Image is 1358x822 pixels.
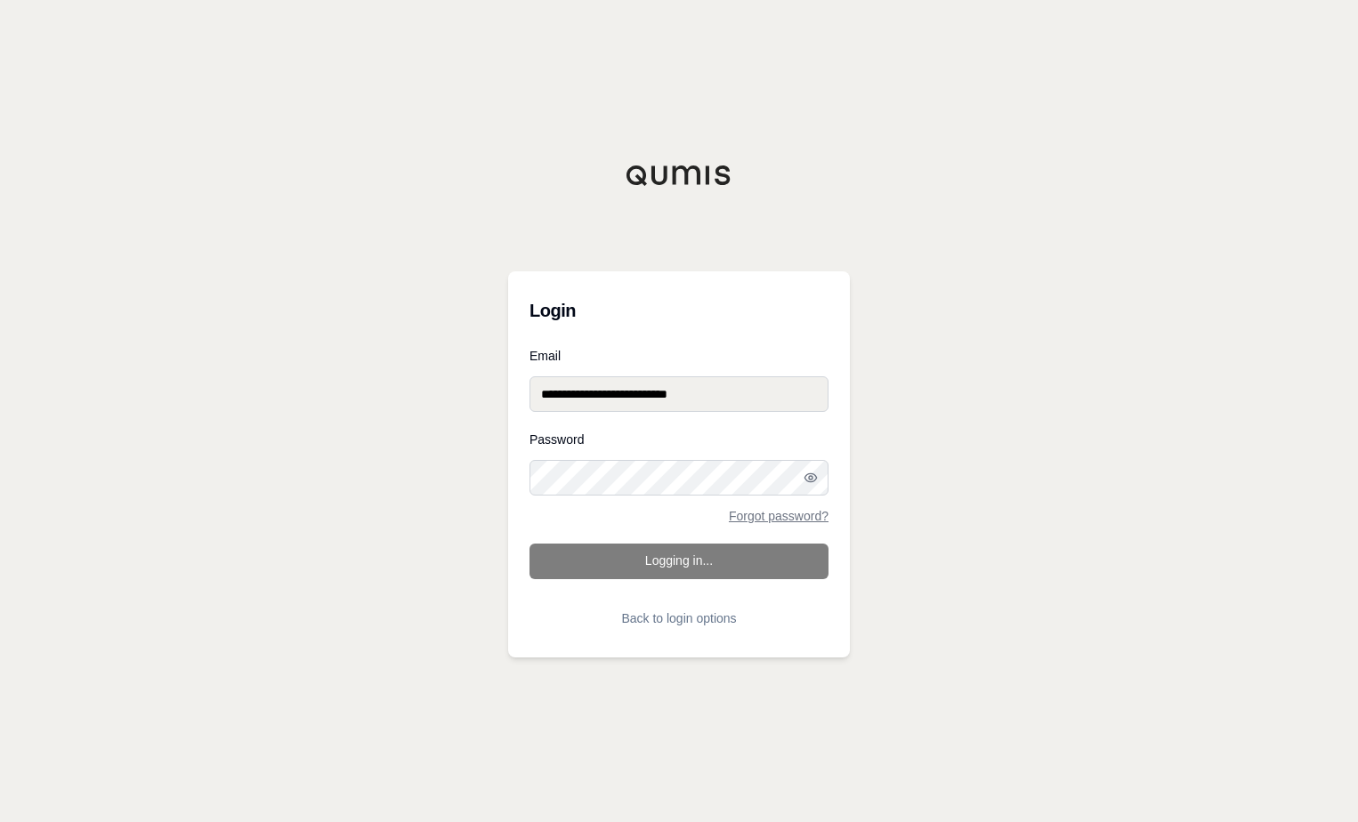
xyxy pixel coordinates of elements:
[729,510,829,522] a: Forgot password?
[529,433,829,446] label: Password
[529,293,829,328] h3: Login
[529,350,829,362] label: Email
[529,600,829,636] button: Back to login options
[626,165,732,186] img: Qumis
